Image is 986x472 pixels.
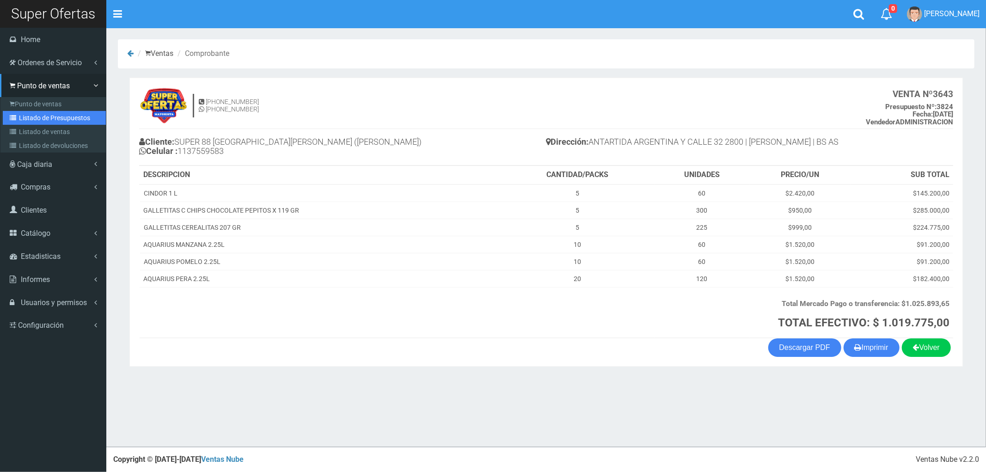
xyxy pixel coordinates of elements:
[885,103,953,111] b: 3824
[866,118,953,126] b: ADMINISTRACION
[655,270,750,287] td: 120
[140,184,501,202] td: CINDOR 1 L
[768,338,841,357] a: Descargar PDF
[546,137,589,147] b: Dirección:
[501,236,654,253] td: 10
[655,166,750,184] th: UNIDADES
[17,160,52,169] span: Caja diaria
[851,166,953,184] th: SUB TOTAL
[501,202,654,219] td: 5
[907,6,922,22] img: User Image
[21,275,50,284] span: Informes
[749,184,851,202] td: $2.420,00
[17,81,70,90] span: Punto de ventas
[11,6,95,22] span: Super Ofertas
[139,135,546,160] h4: SUPER 88 [GEOGRAPHIC_DATA][PERSON_NAME] ([PERSON_NAME]) 1137559583
[3,97,106,111] a: Punto de ventas
[140,253,501,270] td: AQUARIUS POMELO 2.25L
[140,166,501,184] th: DESCRIPCION
[655,219,750,236] td: 225
[139,137,174,147] b: Cliente:
[18,58,82,67] span: Ordenes de Servicio
[866,118,895,126] strong: Vendedor
[140,219,501,236] td: GALLETITAS CEREALITAS 207 GR
[655,184,750,202] td: 60
[21,298,87,307] span: Usuarios y permisos
[851,253,953,270] td: $91.200,00
[851,270,953,287] td: $182.400,00
[655,202,750,219] td: 300
[139,146,178,156] b: Celular :
[3,125,106,139] a: Listado de ventas
[501,219,654,236] td: 5
[782,300,949,308] strong: Total Mercado Pago o transferencia: $1.025.893,65
[913,110,933,118] strong: Fecha:
[21,206,47,215] span: Clientes
[655,236,750,253] td: 60
[851,184,953,202] td: $145.200,00
[924,9,980,18] span: [PERSON_NAME]
[749,219,851,236] td: $999,00
[140,236,501,253] td: AQUARIUS MANZANA 2.25L
[889,4,897,13] span: 0
[851,202,953,219] td: $285.000,00
[749,236,851,253] td: $1.520,00
[21,183,50,191] span: Compras
[546,135,954,151] h4: ANTARTIDA ARGENTINA Y CALLE 32 2800 | [PERSON_NAME] | BS AS
[749,253,851,270] td: $1.520,00
[749,202,851,219] td: $950,00
[113,455,244,464] strong: Copyright © [DATE]-[DATE]
[778,316,949,329] strong: TOTAL EFECTIVO: $ 1.019.775,00
[501,166,654,184] th: CANTIDAD/PACKS
[201,455,244,464] a: Ventas Nube
[893,89,933,99] strong: VENTA Nº
[139,87,188,124] img: 6e4c2c31a476ec0362dbb77bd05c4b60.jpg
[851,236,953,253] td: $91.200,00
[501,270,654,287] td: 20
[902,338,951,357] a: Volver
[501,253,654,270] td: 10
[140,270,501,287] td: AQUARIUS PERA 2.25L
[140,202,501,219] td: GALLETITAS C CHIPS CHOCOLATE PEPITOS X 119 GR
[21,252,61,261] span: Estadisticas
[655,253,750,270] td: 60
[199,98,259,113] h5: [PHONE_NUMBER] [PHONE_NUMBER]
[893,89,953,99] b: 3643
[3,139,106,153] a: Listado de devoluciones
[749,166,851,184] th: PRECIO/UN
[135,49,173,59] li: Ventas
[885,103,937,111] strong: Presupuesto Nº:
[851,219,953,236] td: $224.775,00
[18,321,64,330] span: Configuración
[844,338,900,357] button: Imprimir
[749,270,851,287] td: $1.520,00
[3,111,106,125] a: Listado de Presupuestos
[913,110,953,118] b: [DATE]
[21,35,40,44] span: Home
[501,184,654,202] td: 5
[21,229,50,238] span: Catálogo
[175,49,229,59] li: Comprobante
[916,454,979,465] div: Ventas Nube v2.2.0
